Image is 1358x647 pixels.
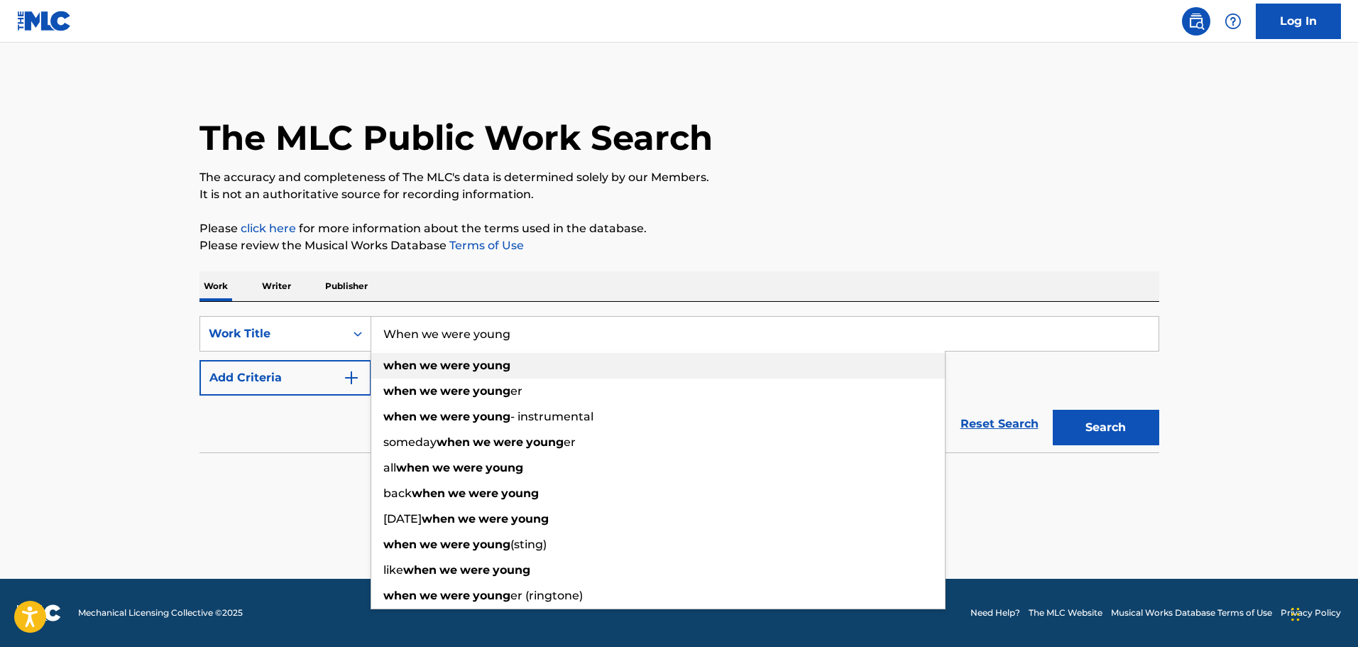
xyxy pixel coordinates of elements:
p: Please review the Musical Works Database [199,237,1159,254]
strong: young [473,384,510,398]
span: all [383,461,396,474]
img: help [1225,13,1242,30]
p: The accuracy and completeness of The MLC's data is determined solely by our Members. [199,169,1159,186]
span: Mechanical Licensing Collective © 2025 [78,607,243,619]
a: Terms of Use [447,239,524,252]
strong: young [473,538,510,551]
button: Search [1053,410,1159,445]
strong: were [460,563,490,577]
a: The MLC Website [1029,607,1102,619]
strong: were [478,512,508,526]
form: Search Form [199,316,1159,452]
span: er (ringtone) [510,589,583,602]
strong: were [440,410,470,423]
strong: we [448,486,466,500]
iframe: Chat Widget [1287,579,1358,647]
span: - instrumental [510,410,593,423]
strong: when [396,461,429,474]
strong: were [493,435,523,449]
strong: when [383,384,417,398]
p: Writer [258,271,295,301]
a: Musical Works Database Terms of Use [1111,607,1272,619]
div: Help [1219,7,1247,36]
a: Reset Search [953,408,1046,440]
a: Need Help? [970,607,1020,619]
span: (sting) [510,538,547,551]
span: er [564,435,576,449]
strong: were [440,384,470,398]
strong: when [403,563,437,577]
strong: when [383,410,417,423]
span: [DATE] [383,512,422,526]
div: Drag [1291,593,1300,636]
span: someday [383,435,437,449]
a: Public Search [1182,7,1210,36]
strong: when [412,486,445,500]
img: logo [17,604,61,621]
strong: we [432,461,450,474]
strong: we [420,410,437,423]
div: Work Title [209,325,336,342]
strong: we [420,538,437,551]
span: er [510,384,522,398]
strong: we [420,359,437,372]
span: back [383,486,412,500]
p: Please for more information about the terms used in the database. [199,220,1159,237]
a: Log In [1256,4,1341,39]
p: It is not an authoritative source for recording information. [199,186,1159,203]
h1: The MLC Public Work Search [199,116,713,159]
strong: we [439,563,457,577]
p: Work [199,271,232,301]
strong: when [383,589,417,602]
strong: young [501,486,539,500]
strong: were [440,589,470,602]
a: click here [241,222,296,235]
a: Privacy Policy [1281,607,1341,619]
strong: young [511,512,549,526]
strong: when [383,538,417,551]
strong: young [493,563,530,577]
strong: young [473,589,510,602]
img: search [1188,13,1205,30]
strong: we [458,512,476,526]
strong: were [469,486,498,500]
img: 9d2ae6d4665cec9f34b9.svg [343,369,360,386]
img: MLC Logo [17,11,72,31]
strong: when [422,512,455,526]
strong: we [473,435,491,449]
span: like [383,563,403,577]
strong: were [440,359,470,372]
strong: young [526,435,564,449]
strong: we [420,589,437,602]
strong: young [486,461,523,474]
strong: when [383,359,417,372]
strong: were [453,461,483,474]
strong: when [437,435,470,449]
strong: young [473,359,510,372]
strong: young [473,410,510,423]
strong: were [440,538,470,551]
button: Add Criteria [199,360,371,396]
p: Publisher [321,271,372,301]
strong: we [420,384,437,398]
